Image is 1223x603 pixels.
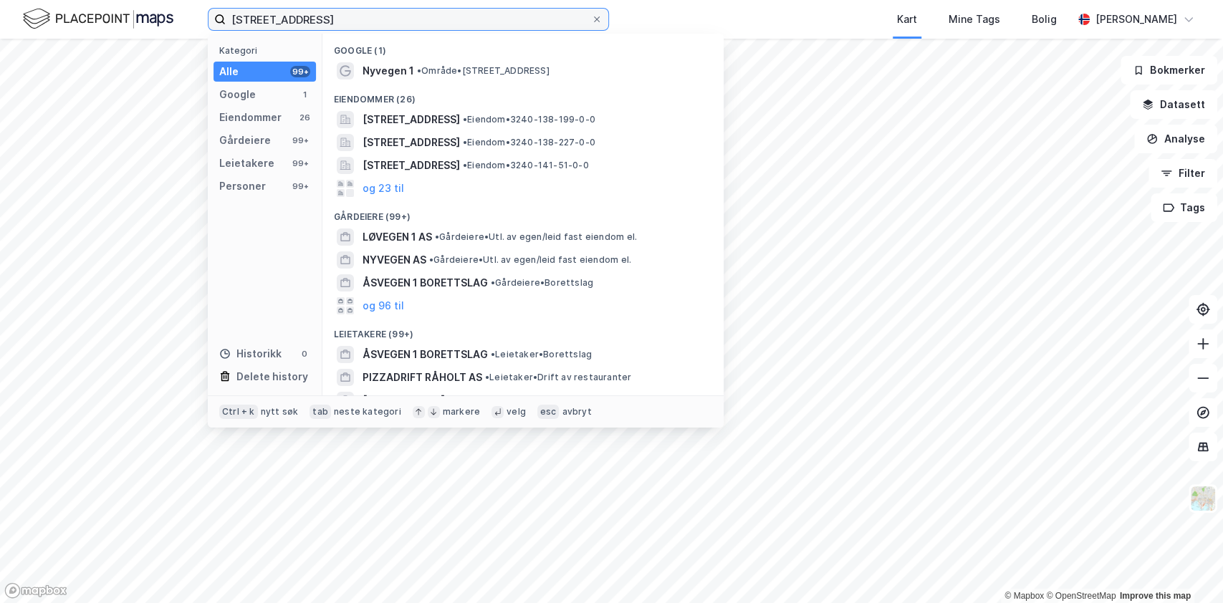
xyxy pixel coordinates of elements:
div: avbryt [562,406,591,418]
span: [STREET_ADDRESS] [363,111,460,128]
span: Gårdeiere • Utl. av egen/leid fast eiendom el. [429,254,631,266]
span: • [491,277,495,288]
span: ÅSVEGEN 1 BORETTSLAG [363,274,488,291]
span: • [463,160,467,170]
div: Eiendommer (26) [322,82,724,108]
div: nytt søk [261,406,299,418]
button: Bokmerker [1121,56,1217,85]
div: Kart [897,11,917,28]
div: Eiendommer [219,109,282,126]
div: Leietakere (99+) [322,317,724,343]
button: Analyse [1134,125,1217,153]
span: [STREET_ADDRESS] [363,134,460,151]
div: Bolig [1032,11,1057,28]
span: Leietaker • Borettslag [491,349,592,360]
div: Gårdeiere [219,132,271,149]
span: Gårdeiere • Utl. av egen/leid fast eiendom el. [435,231,637,243]
div: [PERSON_NAME] [1095,11,1177,28]
span: • [463,137,467,148]
span: • [464,395,468,405]
span: Eiendom • 3240-138-227-0-0 [463,137,595,148]
div: Google [219,86,256,103]
span: Leietaker • Drift av restauranter [464,395,610,406]
div: neste kategori [334,406,401,418]
div: 26 [299,112,310,123]
span: ÅSVEGEN 1 BORETTSLAG [363,346,488,363]
span: • [485,372,489,382]
span: • [463,114,467,125]
div: Historikk [219,345,282,362]
span: • [429,254,433,265]
div: Leietakere [219,155,274,172]
iframe: Chat Widget [1151,534,1223,603]
button: Tags [1151,193,1217,222]
div: 1 [299,89,310,100]
img: logo.f888ab2527a4732fd821a326f86c7f29.svg [23,6,173,32]
button: og 96 til [363,297,404,314]
div: Alle [219,63,239,80]
span: Område • [STREET_ADDRESS] [417,65,550,77]
div: Ctrl + k [219,405,258,419]
span: NYVEGEN AS [363,251,426,269]
span: • [417,65,421,76]
input: Søk på adresse, matrikkel, gårdeiere, leietakere eller personer [226,9,591,30]
div: Personer [219,178,266,195]
img: Z [1189,485,1217,512]
div: Kontrollprogram for chat [1151,534,1223,603]
div: 99+ [290,180,310,192]
span: Gårdeiere • Borettslag [491,277,593,289]
div: 99+ [290,66,310,77]
div: velg [507,406,526,418]
div: tab [310,405,331,419]
div: Google (1) [322,34,724,59]
div: 0 [299,348,310,360]
div: 99+ [290,158,310,169]
button: og 23 til [363,180,404,197]
div: esc [537,405,560,419]
button: Datasett [1130,90,1217,119]
span: • [435,231,439,242]
span: [STREET_ADDRESS] [363,157,460,174]
span: Eiendom • 3240-141-51-0-0 [463,160,589,171]
div: Mine Tags [949,11,1000,28]
div: 99+ [290,135,310,146]
span: [PERSON_NAME] AS [363,392,461,409]
div: Delete history [236,368,308,385]
span: Nyvegen 1 [363,62,414,79]
a: Improve this map [1120,591,1191,601]
span: LØVEGEN 1 AS [363,228,432,246]
a: OpenStreetMap [1046,591,1116,601]
div: markere [443,406,480,418]
a: Mapbox homepage [4,582,67,599]
span: PIZZADRIFT RÅHOLT AS [363,369,482,386]
div: Gårdeiere (99+) [322,200,724,226]
span: Eiendom • 3240-138-199-0-0 [463,114,595,125]
a: Mapbox [1004,591,1044,601]
div: Kategori [219,45,316,56]
span: Leietaker • Drift av restauranter [485,372,631,383]
button: Filter [1148,159,1217,188]
span: • [491,349,495,360]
